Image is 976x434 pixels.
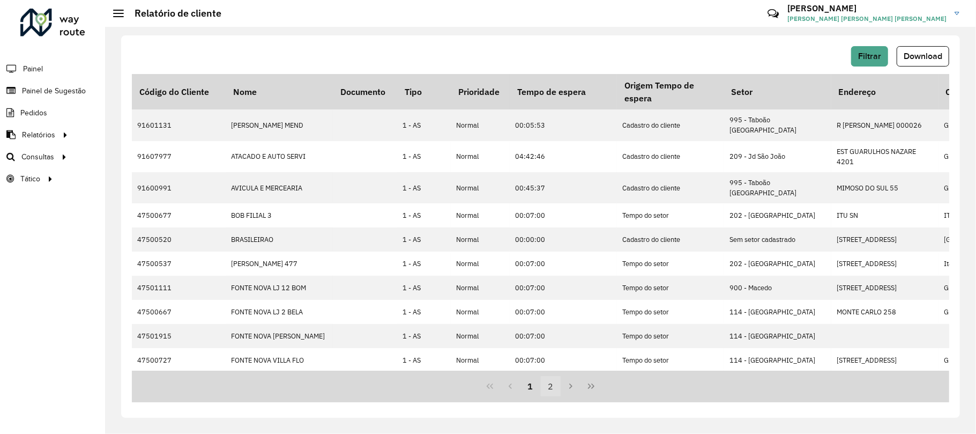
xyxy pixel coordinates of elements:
span: Pedidos [20,107,47,119]
td: 202 - [GEOGRAPHIC_DATA] [724,203,831,227]
td: [PERSON_NAME] MEND [226,109,333,141]
td: 00:07:00 [510,276,617,300]
td: 114 - [GEOGRAPHIC_DATA] [724,300,831,324]
td: [PERSON_NAME] 477 [226,252,333,276]
td: 900 - Macedo [724,276,831,300]
td: 995 - Taboão [GEOGRAPHIC_DATA] [724,172,831,203]
td: 1 - AS [397,252,451,276]
button: 1 [520,376,541,396]
td: 91600991 [132,172,226,203]
td: Normal [451,324,510,348]
td: 114 - [GEOGRAPHIC_DATA] [724,348,831,372]
th: Prioridade [451,74,510,109]
td: 00:05:53 [510,109,617,141]
td: Normal [451,141,510,172]
td: Normal [451,300,510,324]
span: Painel de Sugestão [22,85,86,97]
button: Next Page [561,376,581,396]
td: 47500677 [132,203,226,227]
td: 47500520 [132,227,226,252]
th: Setor [724,74,831,109]
td: Tempo do setor [617,348,724,372]
a: Contato Rápido [762,2,785,25]
td: 1 - AS [397,300,451,324]
td: MONTE CARLO 258 [831,300,938,324]
td: ITU SN [831,203,938,227]
td: 47501111 [132,276,226,300]
td: 47500537 [132,252,226,276]
td: AVICULA E MERCEARIA [226,172,333,203]
td: 04:42:46 [510,141,617,172]
td: Tempo do setor [617,276,724,300]
td: FONTE NOVA LJ 2 BELA [226,300,333,324]
td: Normal [451,203,510,227]
span: Tático [20,173,40,185]
td: BRASILEIRAO [226,227,333,252]
td: Normal [451,252,510,276]
td: 91607977 [132,141,226,172]
td: Cadastro do cliente [617,227,724,252]
td: 00:00:00 [510,227,617,252]
span: Download [904,52,942,61]
h3: [PERSON_NAME] [787,3,947,13]
td: Tempo do setor [617,203,724,227]
span: Consultas [21,151,54,163]
td: 114 - [GEOGRAPHIC_DATA] [724,324,831,348]
td: 1 - AS [397,203,451,227]
th: Nome [226,74,333,109]
td: 1 - AS [397,227,451,252]
td: [STREET_ADDRESS] [831,252,938,276]
td: [STREET_ADDRESS] [831,348,938,372]
td: 1 - AS [397,141,451,172]
td: Tempo do setor [617,252,724,276]
td: EST GUARULHOS NAZARE 4201 [831,141,938,172]
td: 00:07:00 [510,300,617,324]
th: Tempo de espera [510,74,617,109]
th: Código do Cliente [132,74,226,109]
td: 1 - AS [397,324,451,348]
td: FONTE NOVA [PERSON_NAME] [226,324,333,348]
td: Normal [451,109,510,141]
td: Sem setor cadastrado [724,227,831,252]
td: Cadastro do cliente [617,172,724,203]
td: Normal [451,172,510,203]
td: Tempo do setor [617,324,724,348]
td: 1 - AS [397,109,451,141]
th: Endereço [831,74,938,109]
td: Tempo do setor [617,300,724,324]
button: 2 [541,376,561,396]
td: 47500667 [132,300,226,324]
span: Relatórios [22,129,55,141]
td: 00:07:00 [510,203,617,227]
td: 00:07:00 [510,324,617,348]
td: FONTE NOVA LJ 12 BOM [226,276,333,300]
td: R [PERSON_NAME] 000026 [831,109,938,141]
td: 209 - Jd São João [724,141,831,172]
button: Last Page [581,376,601,396]
td: Normal [451,227,510,252]
th: Tipo [397,74,451,109]
button: Filtrar [851,46,888,67]
td: FONTE NOVA VILLA FLO [226,348,333,372]
td: 00:07:00 [510,252,617,276]
td: 47500727 [132,348,226,372]
td: 202 - [GEOGRAPHIC_DATA] [724,252,831,276]
td: Cadastro do cliente [617,109,724,141]
td: 1 - AS [397,348,451,372]
td: 1 - AS [397,276,451,300]
h2: Relatório de cliente [124,8,221,19]
td: 995 - Taboão [GEOGRAPHIC_DATA] [724,109,831,141]
td: 1 - AS [397,172,451,203]
td: 47501915 [132,324,226,348]
span: Painel [23,63,43,75]
td: Normal [451,276,510,300]
td: [STREET_ADDRESS] [831,276,938,300]
span: Filtrar [858,52,881,61]
th: Documento [333,74,397,109]
td: BOB FILIAL 3 [226,203,333,227]
td: Cadastro do cliente [617,141,724,172]
td: 91601131 [132,109,226,141]
th: Origem Tempo de espera [617,74,724,109]
td: Normal [451,348,510,372]
button: Download [897,46,949,67]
